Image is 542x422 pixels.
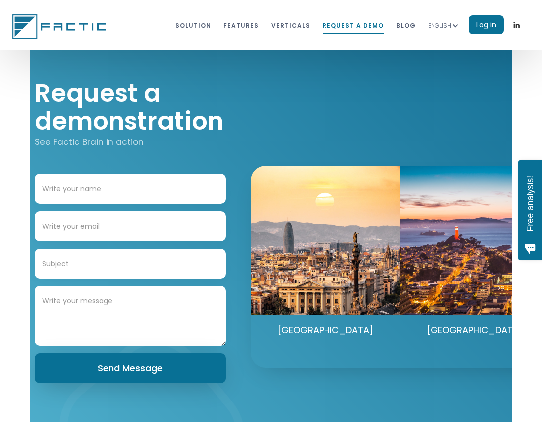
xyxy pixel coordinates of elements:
[35,249,226,279] input: Subject
[271,16,310,34] a: VERTICALS
[35,174,226,383] form: Contact Form
[396,16,416,34] a: blog
[469,15,504,34] a: Log in
[35,353,226,383] input: Send Message
[35,174,226,204] input: Write your name
[251,315,400,335] div: [GEOGRAPHIC_DATA]
[35,211,226,241] input: Write your email
[35,135,226,149] div: See Factic Brain in action
[428,9,469,41] div: ENGLISH
[35,79,226,135] h1: Request a demonstration
[223,16,259,34] a: features
[175,16,211,34] a: Solution
[323,16,384,34] a: REQUEST A DEMO
[428,21,451,31] div: ENGLISH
